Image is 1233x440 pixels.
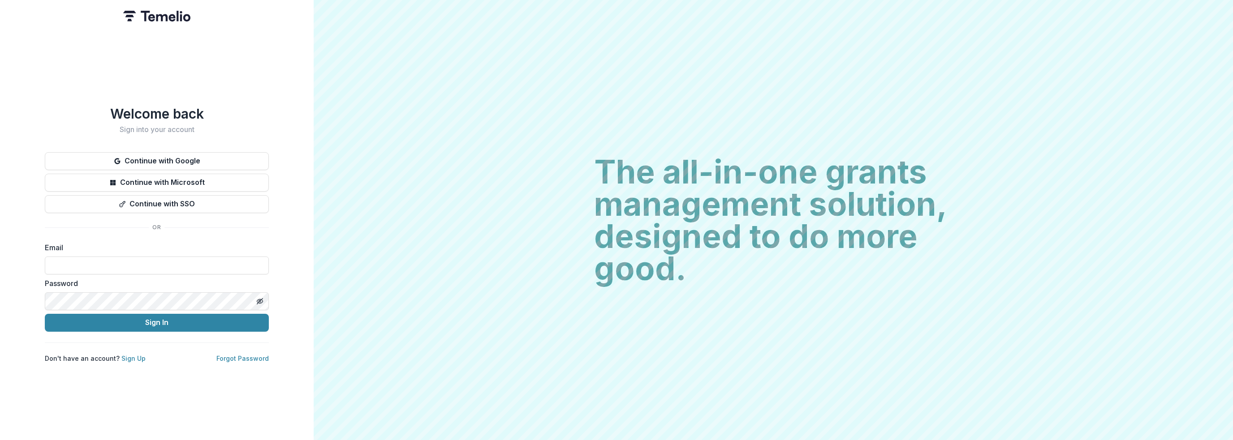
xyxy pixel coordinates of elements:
[45,278,263,289] label: Password
[45,174,269,192] button: Continue with Microsoft
[121,355,146,362] a: Sign Up
[45,125,269,134] h2: Sign into your account
[216,355,269,362] a: Forgot Password
[123,11,190,21] img: Temelio
[45,314,269,332] button: Sign In
[45,106,269,122] h1: Welcome back
[45,242,263,253] label: Email
[45,354,146,363] p: Don't have an account?
[45,195,269,213] button: Continue with SSO
[253,294,267,308] button: Toggle password visibility
[45,152,269,170] button: Continue with Google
